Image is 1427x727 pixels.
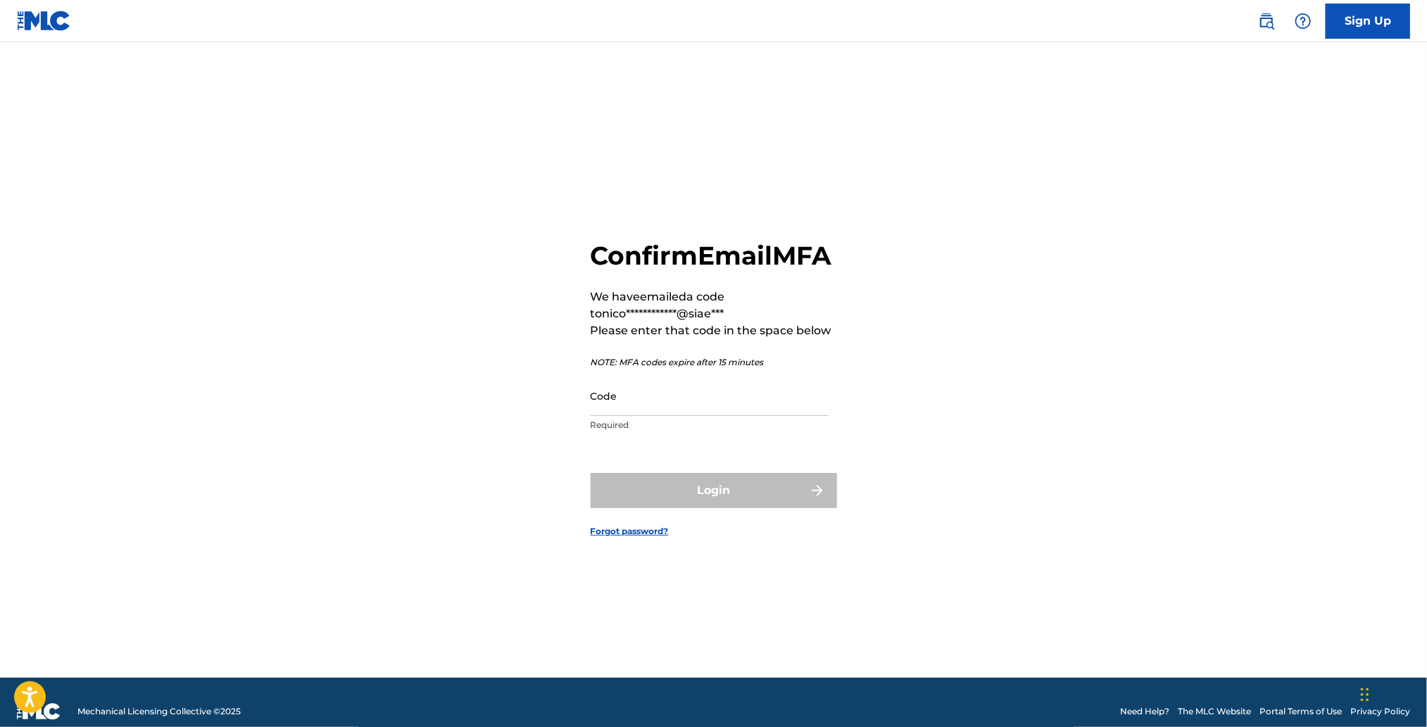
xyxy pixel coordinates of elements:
span: Mechanical Licensing Collective © 2025 [77,705,241,718]
a: Privacy Policy [1350,705,1410,718]
h2: Confirm Email MFA [591,240,837,272]
div: Help [1289,7,1317,35]
div: Widget chat [1357,659,1427,727]
a: Need Help? [1120,705,1169,718]
img: logo [17,703,61,720]
iframe: Chat Widget [1357,659,1427,727]
a: Sign Up [1326,4,1410,39]
img: help [1295,13,1312,30]
p: Required [591,419,829,431]
a: Public Search [1252,7,1281,35]
a: Forgot password? [591,525,669,538]
a: The MLC Website [1178,705,1251,718]
a: Portal Terms of Use [1259,705,1342,718]
p: NOTE: MFA codes expire after 15 minutes [591,356,837,369]
img: search [1258,13,1275,30]
div: Trascina [1361,674,1369,716]
img: MLC Logo [17,11,71,31]
p: Please enter that code in the space below [591,322,837,339]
